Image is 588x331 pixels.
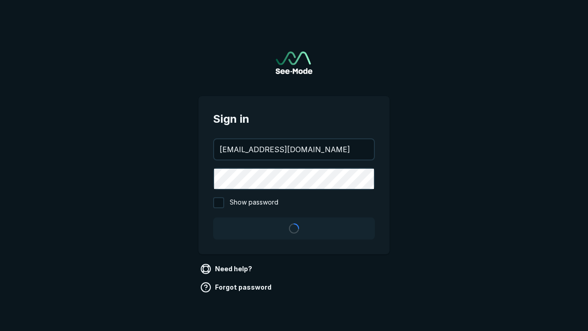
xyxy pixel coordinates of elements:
span: Show password [230,197,278,208]
a: Need help? [198,262,256,276]
span: Sign in [213,111,375,127]
img: See-Mode Logo [276,51,312,74]
a: Go to sign in [276,51,312,74]
a: Forgot password [198,280,275,295]
input: your@email.com [214,139,374,160]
